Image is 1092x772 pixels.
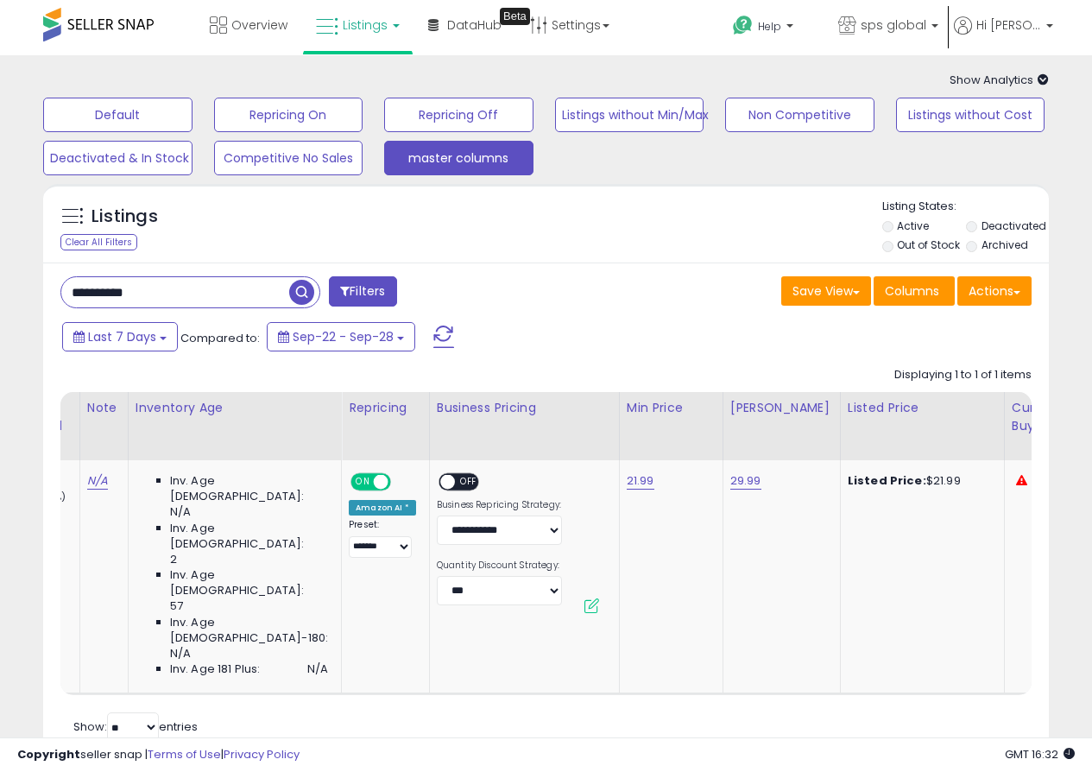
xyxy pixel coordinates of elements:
div: Displaying 1 to 1 of 1 items [894,367,1032,383]
span: ON [352,475,374,490]
span: Compared to: [180,330,260,346]
button: Competitive No Sales [214,141,363,175]
span: Overview [231,16,287,34]
span: 57 [170,598,183,614]
span: Sep-22 - Sep-28 [293,328,394,345]
button: Filters [329,276,396,307]
button: Listings without Min/Max [555,98,704,132]
a: Privacy Policy [224,746,300,763]
label: Out of Stock [897,237,960,252]
button: Sep-22 - Sep-28 [267,322,415,351]
a: Hi [PERSON_NAME] [954,16,1053,55]
span: Show: entries [73,718,198,735]
span: Inv. Age [DEMOGRAPHIC_DATA]-180: [170,615,328,646]
span: Hi [PERSON_NAME] [976,16,1041,34]
button: Last 7 Days [62,322,178,351]
span: Help [758,19,781,34]
button: Save View [781,276,871,306]
i: Get Help [732,15,754,36]
span: sps global [861,16,926,34]
span: Last 7 Days [88,328,156,345]
button: Deactivated & In Stock [43,141,193,175]
div: Business Pricing [437,399,612,417]
div: Note [87,399,121,417]
span: Inv. Age [DEMOGRAPHIC_DATA]: [170,567,328,598]
p: Listing States: [882,199,1049,215]
a: Help [719,2,823,55]
div: Min Price [627,399,716,417]
b: Listed Price: [848,472,926,489]
label: Quantity Discount Strategy: [437,560,562,572]
span: Show Analytics [950,72,1049,88]
button: Default [43,98,193,132]
a: 21.99 [627,472,654,490]
span: Listings [343,16,388,34]
div: Tooltip anchor [500,8,530,25]
div: seller snap | | [17,747,300,763]
button: master columns [384,141,533,175]
h5: Listings [92,205,158,229]
span: OFF [388,475,416,490]
span: N/A [307,661,328,677]
span: 2025-10-8 16:32 GMT [1005,746,1075,763]
span: N/A [170,646,191,661]
span: DataHub [447,16,502,34]
div: Preset: [349,519,416,558]
span: OFF [455,475,483,490]
button: Repricing On [214,98,363,132]
div: [PERSON_NAME] [730,399,833,417]
strong: Copyright [17,746,80,763]
button: Actions [957,276,1032,306]
label: Archived [982,237,1028,252]
div: Velocity Last 30d [9,399,73,435]
span: Inv. Age [DEMOGRAPHIC_DATA]: [170,473,328,504]
span: N/A [170,504,191,520]
div: Amazon AI * [349,500,416,516]
span: Inv. Age [DEMOGRAPHIC_DATA]: [170,521,328,552]
div: Clear All Filters [60,234,137,250]
label: Business Repricing Strategy: [437,499,562,511]
label: Deactivated [982,218,1046,233]
div: Listed Price [848,399,997,417]
div: Inventory Age [136,399,334,417]
div: Repricing [349,399,422,417]
a: N/A [87,472,108,490]
a: Terms of Use [148,746,221,763]
div: $21.99 [848,473,991,489]
span: Inv. Age 181 Plus: [170,661,261,677]
button: Non Competitive [725,98,874,132]
button: Columns [874,276,955,306]
label: Active [897,218,929,233]
span: Columns [885,282,939,300]
button: Repricing Off [384,98,533,132]
button: Listings without Cost [896,98,1045,132]
span: 2 [170,552,177,567]
a: 29.99 [730,472,761,490]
